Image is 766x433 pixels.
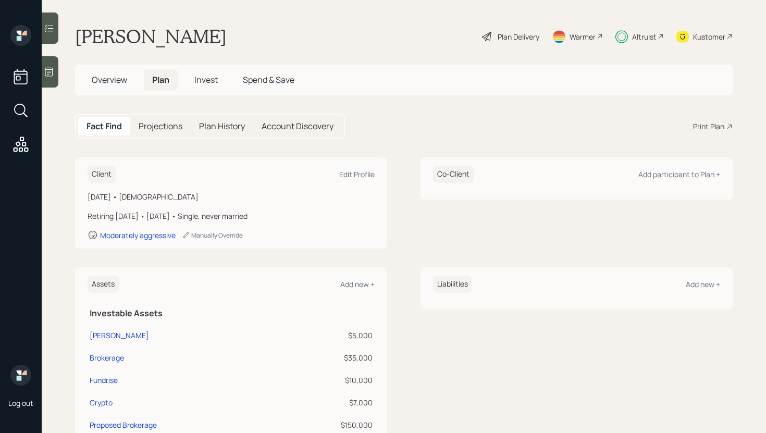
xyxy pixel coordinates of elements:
[88,276,119,293] h6: Assets
[88,211,375,221] div: Retiring [DATE] • [DATE] • Single, never married
[498,31,539,42] div: Plan Delivery
[570,31,596,42] div: Warmer
[632,31,657,42] div: Altruist
[152,74,169,85] span: Plan
[433,276,472,293] h6: Liabilities
[686,279,720,289] div: Add new +
[100,230,176,240] div: Moderately aggressive
[8,398,33,408] div: Log out
[298,375,373,386] div: $10,000
[92,74,127,85] span: Overview
[10,365,31,386] img: retirable_logo.png
[182,231,243,240] div: Manually Override
[298,397,373,408] div: $7,000
[90,352,124,363] div: Brokerage
[88,166,116,183] h6: Client
[262,121,333,131] h5: Account Discovery
[339,169,375,179] div: Edit Profile
[87,121,122,131] h5: Fact Find
[199,121,245,131] h5: Plan History
[243,74,294,85] span: Spend & Save
[194,74,218,85] span: Invest
[340,279,375,289] div: Add new +
[693,121,724,132] div: Print Plan
[693,31,725,42] div: Kustomer
[433,166,474,183] h6: Co-Client
[88,191,375,202] div: [DATE] • [DEMOGRAPHIC_DATA]
[90,397,113,408] div: Crypto
[139,121,182,131] h5: Projections
[638,169,720,179] div: Add participant to Plan +
[75,25,227,48] h1: [PERSON_NAME]
[298,330,373,341] div: $5,000
[90,330,149,341] div: [PERSON_NAME]
[90,375,118,386] div: Fundrise
[90,308,373,318] h5: Investable Assets
[90,419,157,430] div: Proposed Brokerage
[298,352,373,363] div: $35,000
[298,419,373,430] div: $150,000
